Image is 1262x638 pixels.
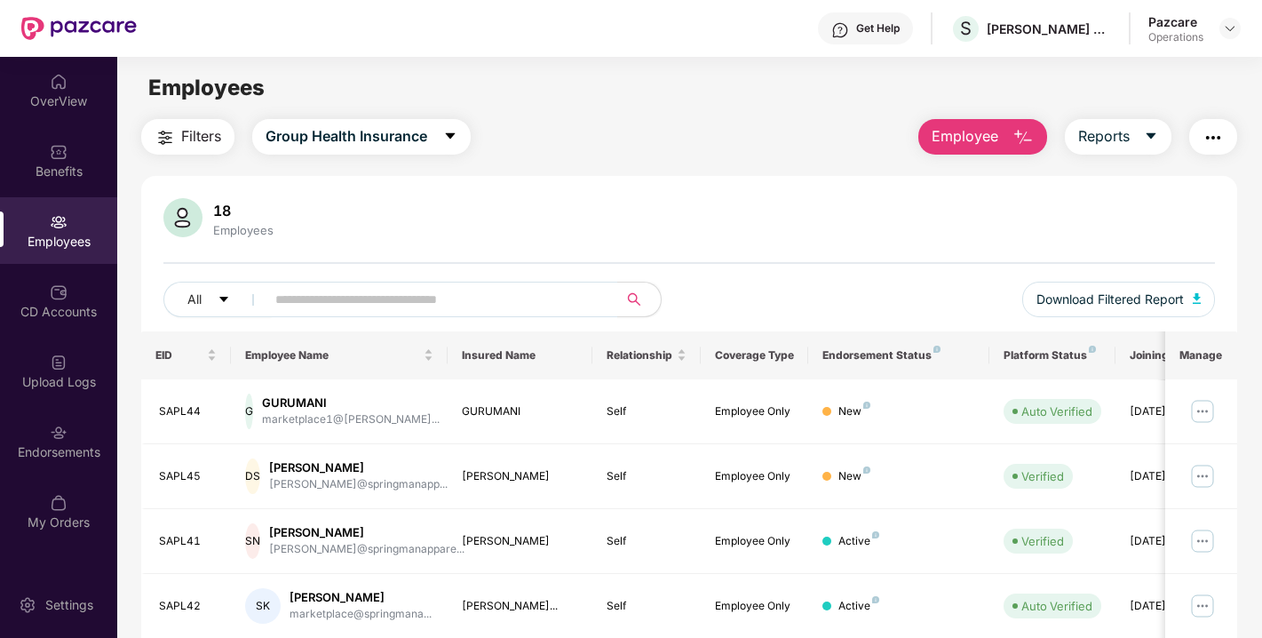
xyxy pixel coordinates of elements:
[1165,331,1237,379] th: Manage
[50,73,67,91] img: svg+xml;base64,PHN2ZyBpZD0iSG9tZSIgeG1sbnM9Imh0dHA6Ly93d3cudzMub3JnLzIwMDAvc3ZnIiB3aWR0aD0iMjAiIG...
[838,468,870,485] div: New
[266,125,427,148] span: Group Health Insurance
[607,348,673,363] span: Relationship
[252,119,471,155] button: Group Health Insurancecaret-down
[863,467,870,474] img: svg+xml;base64,PHN2ZyB4bWxucz0iaHR0cDovL3d3dy53My5vcmcvMjAwMC9zdmciIHdpZHRoPSI4IiBoZWlnaHQ9IjgiIH...
[155,348,204,363] span: EID
[838,598,879,615] div: Active
[1004,348,1101,363] div: Platform Status
[1130,468,1210,485] div: [DATE]
[1021,403,1092,420] div: Auto Verified
[50,494,67,512] img: svg+xml;base64,PHN2ZyBpZD0iTXlfT3JkZXJzIiBkYXRhLW5hbWU9Ik15IE9yZGVycyIgeG1sbnM9Imh0dHA6Ly93d3cudz...
[933,346,941,353] img: svg+xml;base64,PHN2ZyB4bWxucz0iaHR0cDovL3d3dy53My5vcmcvMjAwMC9zdmciIHdpZHRoPSI4IiBoZWlnaHQ9IjgiIH...
[838,533,879,550] div: Active
[1148,30,1203,44] div: Operations
[1078,125,1130,148] span: Reports
[1012,127,1034,148] img: svg+xml;base64,PHN2ZyB4bWxucz0iaHR0cDovL3d3dy53My5vcmcvMjAwMC9zdmciIHhtbG5zOnhsaW5rPSJodHRwOi8vd3...
[592,331,701,379] th: Relationship
[1130,533,1210,550] div: [DATE]
[262,395,440,411] div: GURUMANI
[187,290,202,309] span: All
[269,524,464,541] div: [PERSON_NAME]
[701,331,809,379] th: Coverage Type
[159,533,218,550] div: SAPL41
[1021,467,1064,485] div: Verified
[50,213,67,231] img: svg+xml;base64,PHN2ZyBpZD0iRW1wbG95ZWVzIiB4bWxucz0iaHR0cDovL3d3dy53My5vcmcvMjAwMC9zdmciIHdpZHRoPS...
[822,348,974,363] div: Endorsement Status
[50,283,67,301] img: svg+xml;base64,PHN2ZyBpZD0iQ0RfQWNjb3VudHMiIGRhdGEtbmFtZT0iQ0QgQWNjb3VudHMiIHhtbG5zPSJodHRwOi8vd3...
[21,17,137,40] img: New Pazcare Logo
[462,403,578,420] div: GURUMANI
[1022,282,1216,317] button: Download Filtered Report
[159,403,218,420] div: SAPL44
[159,598,218,615] div: SAPL42
[448,331,592,379] th: Insured Name
[210,202,277,219] div: 18
[163,198,202,237] img: svg+xml;base64,PHN2ZyB4bWxucz0iaHR0cDovL3d3dy53My5vcmcvMjAwMC9zdmciIHhtbG5zOnhsaW5rPSJodHRwOi8vd3...
[1021,597,1092,615] div: Auto Verified
[245,588,281,624] div: SK
[245,459,260,494] div: DS
[918,119,1047,155] button: Employee
[715,403,795,420] div: Employee Only
[40,596,99,614] div: Settings
[987,20,1111,37] div: [PERSON_NAME] APPAREL PRIVATE LIMITED
[863,402,870,409] img: svg+xml;base64,PHN2ZyB4bWxucz0iaHR0cDovL3d3dy53My5vcmcvMjAwMC9zdmciIHdpZHRoPSI4IiBoZWlnaHQ9IjgiIH...
[231,331,448,379] th: Employee Name
[932,125,998,148] span: Employee
[245,394,253,429] div: G
[141,331,232,379] th: EID
[1089,346,1096,353] img: svg+xml;base64,PHN2ZyB4bWxucz0iaHR0cDovL3d3dy53My5vcmcvMjAwMC9zdmciIHdpZHRoPSI4IiBoZWlnaHQ9IjgiIH...
[617,282,662,317] button: search
[155,127,176,148] img: svg+xml;base64,PHN2ZyB4bWxucz0iaHR0cDovL3d3dy53My5vcmcvMjAwMC9zdmciIHdpZHRoPSIyNCIgaGVpZ2h0PSIyNC...
[872,596,879,603] img: svg+xml;base64,PHN2ZyB4bWxucz0iaHR0cDovL3d3dy53My5vcmcvMjAwMC9zdmciIHdpZHRoPSI4IiBoZWlnaHQ9IjgiIH...
[50,424,67,442] img: svg+xml;base64,PHN2ZyBpZD0iRW5kb3JzZW1lbnRzIiB4bWxucz0iaHR0cDovL3d3dy53My5vcmcvMjAwMC9zdmciIHdpZH...
[1036,290,1184,309] span: Download Filtered Report
[290,589,432,606] div: [PERSON_NAME]
[607,468,687,485] div: Self
[19,596,36,614] img: svg+xml;base64,PHN2ZyBpZD0iU2V0dGluZy0yMHgyMCIgeG1sbnM9Imh0dHA6Ly93d3cudzMub3JnLzIwMDAvc3ZnIiB3aW...
[50,354,67,371] img: svg+xml;base64,PHN2ZyBpZD0iVXBsb2FkX0xvZ3MiIGRhdGEtbmFtZT0iVXBsb2FkIExvZ3MiIHhtbG5zPSJodHRwOi8vd3...
[443,129,457,145] span: caret-down
[1193,293,1202,304] img: svg+xml;base64,PHN2ZyB4bWxucz0iaHR0cDovL3d3dy53My5vcmcvMjAwMC9zdmciIHhtbG5zOnhsaW5rPSJodHRwOi8vd3...
[831,21,849,39] img: svg+xml;base64,PHN2ZyBpZD0iSGVscC0zMngzMiIgeG1sbnM9Imh0dHA6Ly93d3cudzMub3JnLzIwMDAvc3ZnIiB3aWR0aD...
[1188,462,1217,490] img: manageButton
[715,468,795,485] div: Employee Only
[181,125,221,148] span: Filters
[462,598,578,615] div: [PERSON_NAME]...
[1115,331,1224,379] th: Joining Date
[462,468,578,485] div: [PERSON_NAME]
[1188,397,1217,426] img: manageButton
[1144,129,1158,145] span: caret-down
[715,533,795,550] div: Employee Only
[163,282,272,317] button: Allcaret-down
[269,541,464,558] div: [PERSON_NAME]@springmanappare...
[607,403,687,420] div: Self
[1188,527,1217,555] img: manageButton
[617,292,652,307] span: search
[141,119,234,155] button: Filters
[50,143,67,161] img: svg+xml;base64,PHN2ZyBpZD0iQmVuZWZpdHMiIHhtbG5zPSJodHRwOi8vd3d3LnczLm9yZy8yMDAwL3N2ZyIgd2lkdGg9Ij...
[856,21,900,36] div: Get Help
[1021,532,1064,550] div: Verified
[262,411,440,428] div: marketplace1@[PERSON_NAME]...
[218,293,230,307] span: caret-down
[715,598,795,615] div: Employee Only
[1223,21,1237,36] img: svg+xml;base64,PHN2ZyBpZD0iRHJvcGRvd24tMzJ4MzIiIHhtbG5zPSJodHRwOi8vd3d3LnczLm9yZy8yMDAwL3N2ZyIgd2...
[872,531,879,538] img: svg+xml;base64,PHN2ZyB4bWxucz0iaHR0cDovL3d3dy53My5vcmcvMjAwMC9zdmciIHdpZHRoPSI4IiBoZWlnaHQ9IjgiIH...
[462,533,578,550] div: [PERSON_NAME]
[1130,403,1210,420] div: [DATE]
[960,18,972,39] span: S
[607,533,687,550] div: Self
[838,403,870,420] div: New
[1130,598,1210,615] div: [DATE]
[269,476,448,493] div: [PERSON_NAME]@springmanapp...
[245,348,420,363] span: Employee Name
[1065,119,1171,155] button: Reportscaret-down
[290,606,432,623] div: marketplace@springmana...
[269,459,448,476] div: [PERSON_NAME]
[1148,13,1203,30] div: Pazcare
[210,223,277,237] div: Employees
[607,598,687,615] div: Self
[245,523,260,559] div: SN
